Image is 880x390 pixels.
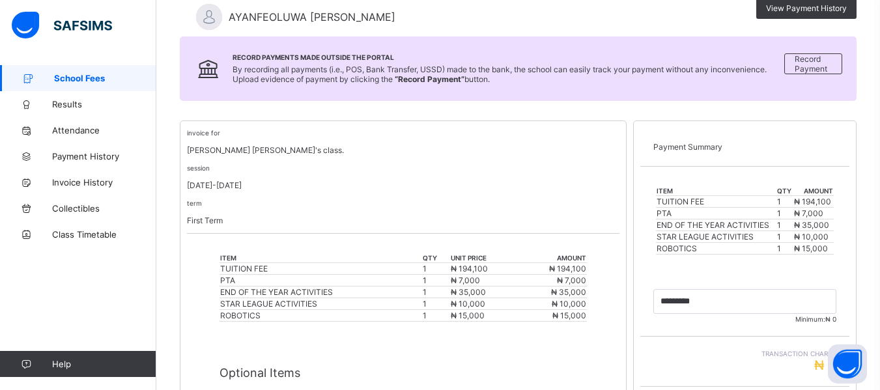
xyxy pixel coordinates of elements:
[451,311,485,320] span: ₦ 15,000
[828,344,867,383] button: Open asap
[793,186,834,196] th: amount
[12,12,112,39] img: safsims
[776,219,793,231] td: 1
[656,219,776,231] td: END OF THE YEAR ACTIVITIES
[220,366,587,380] p: Optional Items
[220,264,422,273] div: TUITION FEE
[233,64,767,84] span: By recording all payments (i.e., POS, Bank Transfer, USSD) made to the bank, the school can easil...
[450,253,518,263] th: unit price
[229,10,395,23] span: AYANFEOLUWA [PERSON_NAME]
[52,125,156,135] span: Attendance
[52,177,156,188] span: Invoice History
[776,186,793,196] th: qty
[766,3,847,13] span: View Payment History
[422,286,450,298] td: 1
[233,53,785,61] span: Record Payments Made Outside the Portal
[518,253,587,263] th: amount
[451,275,480,285] span: ₦ 7,000
[825,315,836,323] span: ₦ 0
[422,253,450,263] th: qty
[776,196,793,208] td: 1
[653,315,836,323] span: Minimum:
[794,232,829,242] span: ₦ 10,000
[220,311,422,320] div: ROBOTICS
[549,264,586,273] span: ₦ 194,100
[422,298,450,310] td: 1
[451,299,485,309] span: ₦ 10,000
[794,208,823,218] span: ₦ 7,000
[656,196,776,208] td: TUITION FEE
[552,299,586,309] span: ₦ 10,000
[220,299,422,309] div: STAR LEAGUE ACTIVITIES
[653,350,836,357] span: Transaction charge
[557,275,586,285] span: ₦ 7,000
[776,208,793,219] td: 1
[52,359,156,369] span: Help
[451,264,488,273] span: ₦ 194,100
[794,244,828,253] span: ₦ 15,000
[552,311,586,320] span: ₦ 15,000
[187,180,619,190] p: [DATE]-[DATE]
[776,243,793,255] td: 1
[551,287,586,297] span: ₦ 35,000
[395,74,464,84] b: “Record Payment”
[54,73,156,83] span: School Fees
[187,216,619,225] p: First Term
[794,197,831,206] span: ₦ 194,100
[422,275,450,286] td: 1
[656,231,776,243] td: STAR LEAGUE ACTIVITIES
[52,151,156,161] span: Payment History
[187,199,202,207] small: term
[653,142,836,152] p: Payment Summary
[52,203,156,214] span: Collectibles
[656,243,776,255] td: ROBOTICS
[422,310,450,322] td: 1
[794,220,829,230] span: ₦ 35,000
[795,54,832,74] span: Record Payment
[656,186,776,196] th: item
[187,129,220,137] small: invoice for
[187,164,210,172] small: session
[814,357,836,373] span: ₦ 0
[52,99,156,109] span: Results
[776,231,793,243] td: 1
[422,263,450,275] td: 1
[656,208,776,219] td: PTA
[220,275,422,285] div: PTA
[220,287,422,297] div: END OF THE YEAR ACTIVITIES
[52,229,156,240] span: Class Timetable
[220,253,423,263] th: item
[187,145,619,155] p: [PERSON_NAME] [PERSON_NAME]'s class.
[451,287,486,297] span: ₦ 35,000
